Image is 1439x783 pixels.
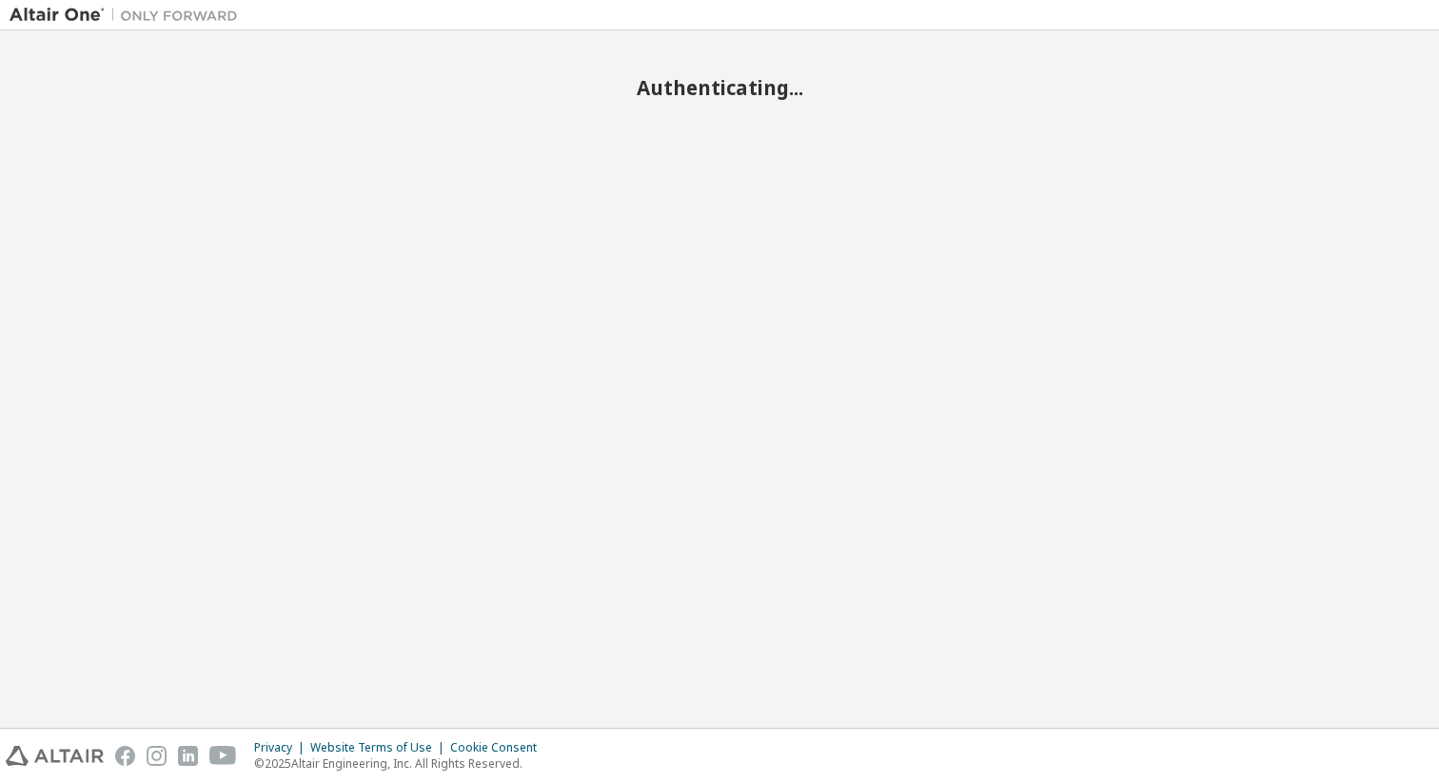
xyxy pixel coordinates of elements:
[450,740,548,755] div: Cookie Consent
[209,746,237,766] img: youtube.svg
[6,746,104,766] img: altair_logo.svg
[10,6,247,25] img: Altair One
[115,746,135,766] img: facebook.svg
[10,75,1429,100] h2: Authenticating...
[147,746,167,766] img: instagram.svg
[254,740,310,755] div: Privacy
[254,755,548,772] p: © 2025 Altair Engineering, Inc. All Rights Reserved.
[310,740,450,755] div: Website Terms of Use
[178,746,198,766] img: linkedin.svg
